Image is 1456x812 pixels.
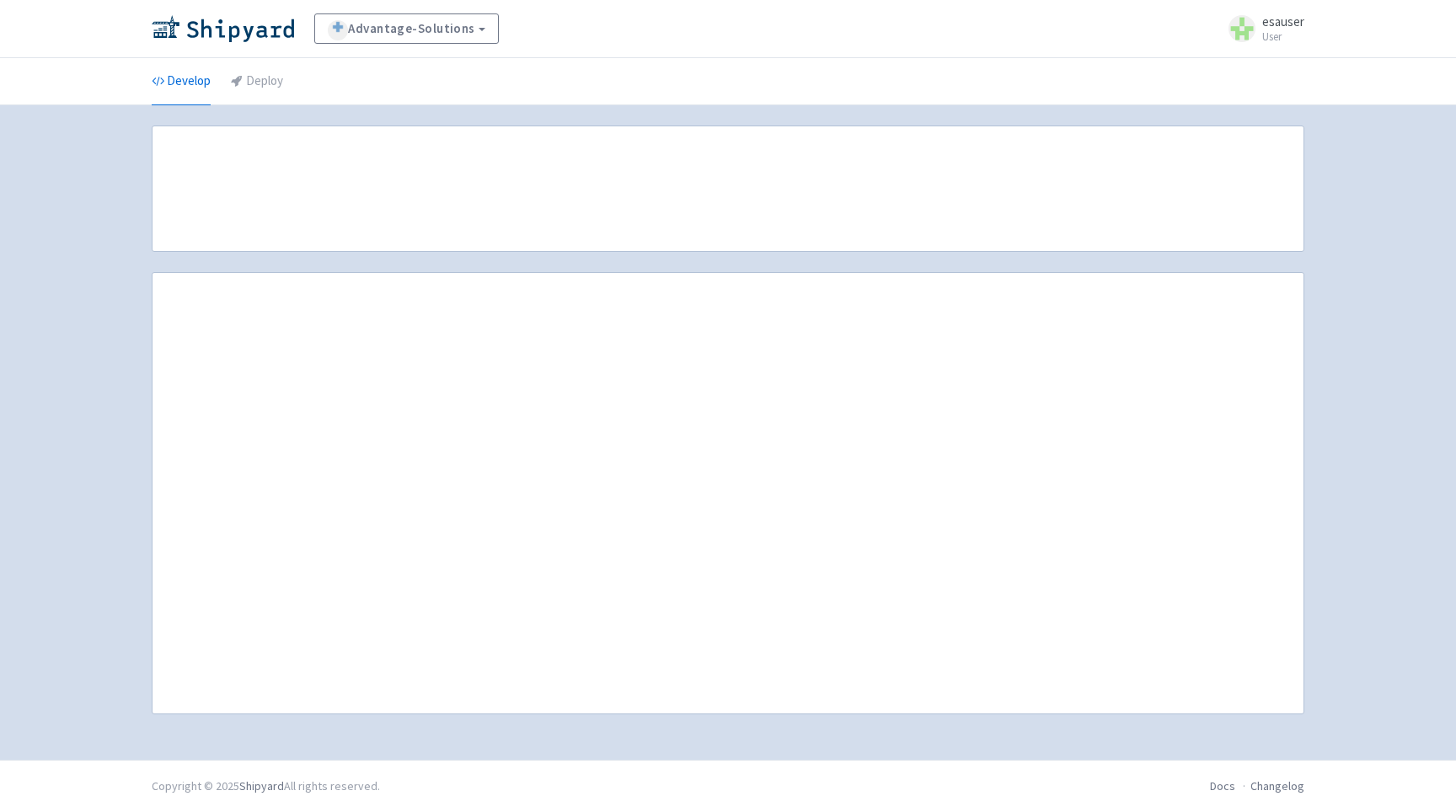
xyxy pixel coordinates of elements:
[152,58,211,105] a: Develop
[1210,778,1235,793] a: Docs
[1218,15,1304,42] a: esauser User
[231,58,283,105] a: Deploy
[1250,778,1304,793] a: Changelog
[314,13,499,44] a: Advantage-Solutions
[1262,31,1304,42] small: User
[152,777,380,795] div: Copyright © 2025 All rights reserved.
[152,15,294,42] img: Shipyard logo
[239,778,284,793] a: Shipyard
[1262,13,1304,29] span: esauser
